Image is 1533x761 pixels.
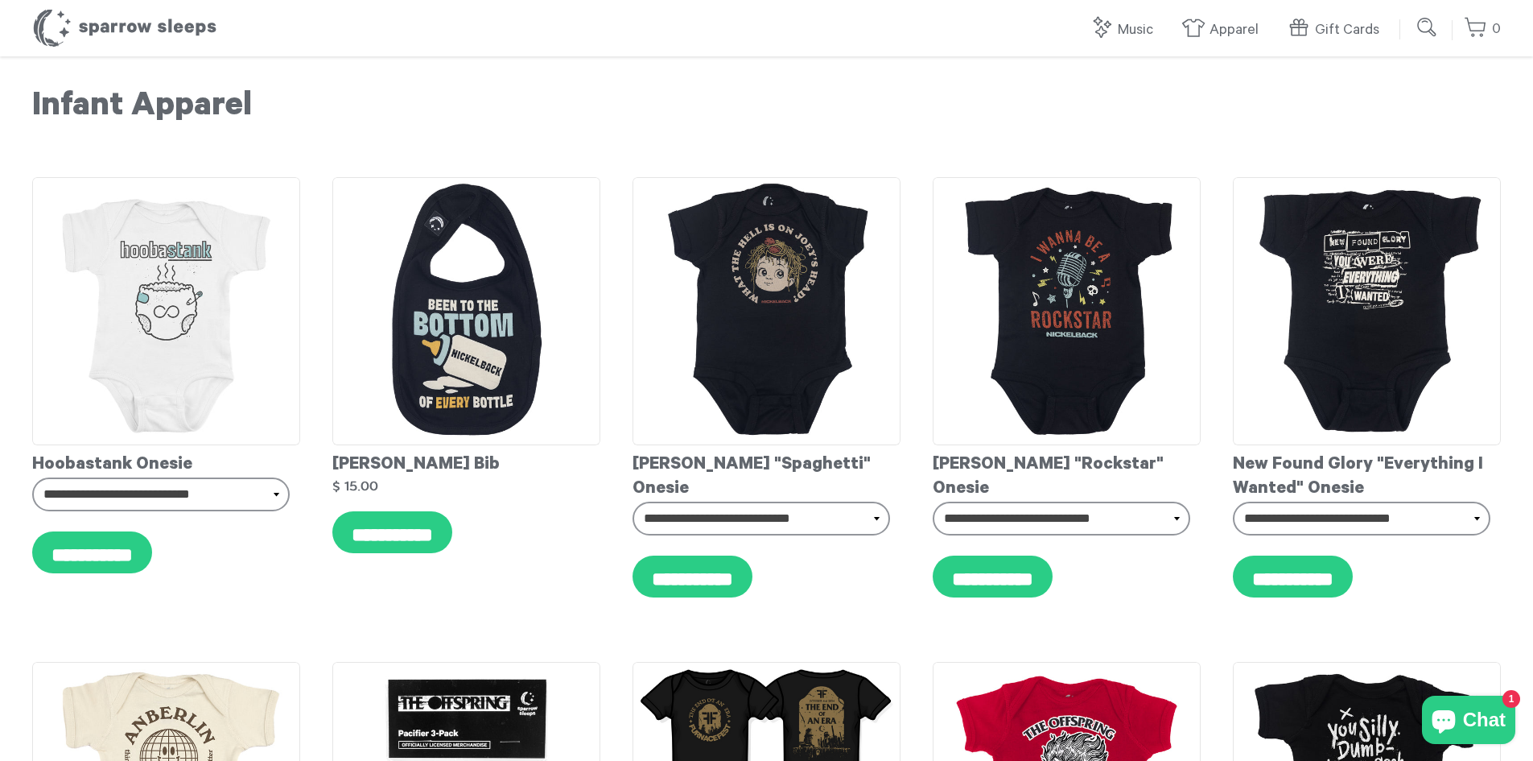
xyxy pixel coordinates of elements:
a: Apparel [1181,13,1267,48]
img: NickelbackBib_grande.jpg [332,177,600,445]
strong: $ 15.00 [332,479,378,493]
h1: Sparrow Sleeps [32,8,217,48]
h1: Infant Apparel [32,89,1501,129]
div: [PERSON_NAME] Bib [332,445,600,478]
div: [PERSON_NAME] "Spaghetti" Onesie [633,445,900,502]
inbox-online-store-chat: Shopify online store chat [1417,696,1520,748]
img: NewFoundGlory-EverythingIWantedOnesie_grande.jpg [1233,177,1501,445]
img: Hoobastank-DiaperOnesie_grande.jpg [32,177,300,445]
a: Gift Cards [1287,13,1387,48]
img: Nickelback-Rockstaronesie_grande.jpg [933,177,1201,445]
div: Hoobastank Onesie [32,445,300,478]
img: Nickelback-JoeysHeadonesie_grande.jpg [633,177,900,445]
a: Music [1090,13,1161,48]
div: New Found Glory "Everything I Wanted" Onesie [1233,445,1501,502]
a: 0 [1464,12,1501,47]
div: [PERSON_NAME] "Rockstar" Onesie [933,445,1201,502]
input: Submit [1411,11,1444,43]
